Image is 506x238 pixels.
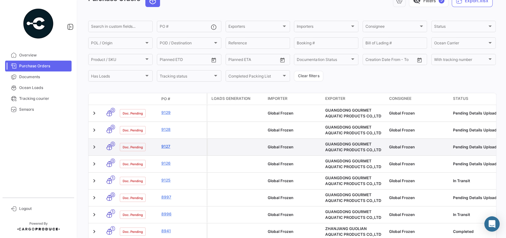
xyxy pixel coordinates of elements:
a: Expand/Collapse Row [91,144,97,150]
span: Global Frozen [268,195,293,200]
span: Consignee [389,96,411,101]
span: Tracking status [160,75,213,79]
span: Ocean Carrier [434,42,487,46]
span: Doc. Pending [123,212,143,217]
span: GUANGDONG GOURMET AQUATIC PRODUCTS CO.,LTD [325,192,381,203]
span: Importer [268,96,287,101]
span: Loads generation [211,96,250,101]
a: Expand/Collapse Row [91,212,97,218]
input: From [228,58,237,63]
span: Consignee [365,25,418,30]
span: Importers [297,25,350,30]
span: Exporter [325,96,345,101]
input: To [173,58,196,63]
input: From [160,58,169,63]
a: 8996 [161,211,204,217]
span: With tracking number [434,58,487,63]
span: Sensors [19,107,69,112]
a: Overview [5,50,72,61]
a: Ocean Loads [5,82,72,93]
datatable-header-cell: PO # [159,93,207,104]
datatable-header-cell: Transport mode [101,96,117,101]
a: 9127 [161,144,204,149]
span: 0 [111,142,115,146]
span: Status [453,96,468,101]
button: Open calendar [278,55,287,65]
a: Expand/Collapse Row [91,127,97,133]
a: Purchase Orders [5,61,72,71]
span: Global Frozen [389,229,415,234]
a: Sensors [5,104,72,115]
span: Global Frozen [268,178,293,183]
span: Doc. Pending [123,128,143,133]
a: 9128 [161,127,204,132]
span: Global Frozen [389,178,415,183]
span: GUANGDONG GOURMET AQUATIC PRODUCTS CO.,LTD [325,108,381,118]
span: Doc. Pending [123,195,143,200]
span: Global Frozen [268,111,293,115]
span: 1 [111,209,115,214]
span: Logout [19,206,69,212]
a: Expand/Collapse Row [91,195,97,201]
span: Completed Packing List [228,75,281,79]
span: POL / Origin [91,42,144,46]
span: GUANGDONG GOURMET AQUATIC PRODUCTS CO.,LTD [325,125,381,135]
img: powered-by.png [22,8,54,40]
span: ZHANJIANG GUOLIAN AQUATIC PRODUCTS CO.,LTD [325,226,381,237]
datatable-header-cell: Loads generation [208,93,265,105]
span: 0 [111,125,115,130]
span: Ocean Loads [19,85,69,91]
span: Has Loads [91,75,144,79]
span: POD / Destination [160,42,213,46]
a: Expand/Collapse Row [91,178,97,184]
span: Global Frozen [389,145,415,149]
span: GUANGDONG GOURMET AQUATIC PRODUCTS CO.,LTD [325,142,381,152]
input: From [365,58,374,63]
a: 9129 [161,110,204,115]
span: Doc. Pending [123,145,143,150]
span: Global Frozen [389,212,415,217]
span: 0 [111,108,115,113]
span: Global Frozen [389,111,415,115]
input: To [242,58,265,63]
span: Purchase Orders [19,63,69,69]
span: Global Frozen [268,161,293,166]
span: Exporters [228,25,281,30]
span: Doc. Pending [123,111,143,116]
span: Global Frozen [268,229,293,234]
span: Overview [19,52,69,58]
button: Open calendar [209,55,218,65]
span: PO # [161,96,170,102]
span: GUANGDONG GOURMET AQUATIC PRODUCTS CO.,LTD [325,159,381,169]
div: Abrir Intercom Messenger [484,216,500,232]
span: Doc. Pending [123,178,143,183]
span: Doc. Pending [123,161,143,167]
a: 8941 [161,228,204,234]
button: Clear filters [294,71,323,81]
a: Expand/Collapse Row [91,110,97,116]
span: Documents [19,74,69,80]
span: 0 [111,159,115,163]
span: Documentation Status [297,58,350,63]
datatable-header-cell: Importer [265,93,323,105]
a: 9126 [161,160,204,166]
input: To [379,58,402,63]
a: Expand/Collapse Row [91,161,97,167]
a: 8997 [161,194,204,200]
span: Product / SKU [91,58,144,63]
button: Open calendar [415,55,424,65]
span: Global Frozen [389,195,415,200]
span: Global Frozen [268,145,293,149]
span: Status [434,25,487,30]
span: GUANGDONG GOURMET AQUATIC PRODUCTS CO.,LTD [325,175,381,186]
a: Documents [5,71,72,82]
a: Expand/Collapse Row [91,228,97,235]
span: Doc. Pending [123,229,143,234]
span: 1 [111,226,115,231]
span: GUANGDONG GOURMET AQUATIC PRODUCTS CO.,LTD [325,209,381,220]
span: Global Frozen [268,128,293,132]
a: Tracking courier [5,93,72,104]
span: Global Frozen [268,212,293,217]
span: 1 [111,175,115,180]
datatable-header-cell: Doc. Status [117,96,159,101]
